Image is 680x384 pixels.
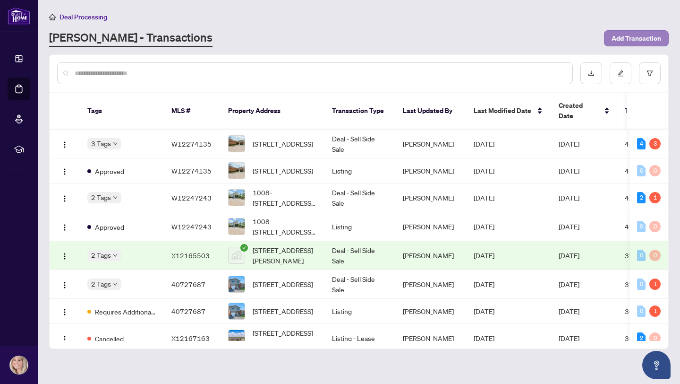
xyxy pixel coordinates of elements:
span: [STREET_ADDRESS] [253,279,313,289]
span: [DATE] [474,307,494,315]
td: Deal - Sell Side Sale [324,241,395,270]
img: thumbnail-img [229,303,245,319]
td: Deal - Sell Side Sale [324,270,395,299]
span: down [113,141,118,146]
span: Requires Additional Docs [95,306,156,317]
td: Listing [324,299,395,324]
span: [DATE] [474,280,494,288]
div: 0 [649,250,661,261]
th: MLS # [164,93,221,130]
img: Logo [61,281,68,289]
td: [PERSON_NAME] [395,158,466,183]
span: Last Modified Date [474,105,531,116]
img: Logo [61,224,68,231]
span: 2 Tags [91,192,111,203]
span: 2 Tags [91,279,111,289]
div: 1 [649,279,661,290]
td: [PERSON_NAME] [395,270,466,299]
span: Add Transaction [612,31,661,46]
span: [DATE] [474,140,494,148]
span: check-circle [240,244,248,252]
td: [PERSON_NAME] [395,299,466,324]
img: thumbnail-img [229,190,245,206]
img: thumbnail-img [229,163,245,179]
span: down [113,282,118,287]
span: [DATE] [559,251,579,260]
span: Approved [95,222,124,232]
span: [STREET_ADDRESS][PERSON_NAME] [253,328,317,349]
span: [DATE] [559,334,579,342]
td: Deal - Sell Side Sale [324,130,395,158]
img: Logo [61,308,68,316]
div: 4 [637,138,646,149]
span: [DATE] [559,280,579,288]
button: filter [639,62,661,84]
th: Last Modified Date [466,93,551,130]
span: W12274135 [171,166,212,175]
img: thumbnail-img [229,218,245,235]
img: Logo [61,168,68,175]
td: Listing [324,158,395,183]
span: filter [646,70,653,77]
img: Logo [61,141,68,148]
div: 0 [649,332,661,344]
span: download [588,70,595,77]
span: down [113,195,118,200]
td: [PERSON_NAME] [395,324,466,353]
span: W12247243 [171,193,212,202]
button: Logo [57,163,72,178]
th: Property Address [221,93,324,130]
img: thumbnail-img [229,136,245,152]
span: 40727687 [171,280,205,288]
img: Logo [61,195,68,202]
button: Logo [57,219,72,234]
button: download [580,62,602,84]
span: [STREET_ADDRESS] [253,306,313,316]
span: [DATE] [559,307,579,315]
div: 0 [637,279,646,290]
span: [DATE] [559,166,579,175]
div: 0 [637,305,646,317]
button: Logo [57,136,72,151]
span: 2 Tags [91,250,111,261]
span: [DATE] [474,251,494,260]
span: edit [617,70,624,77]
span: [STREET_ADDRESS][PERSON_NAME] [253,245,317,266]
span: [DATE] [474,193,494,202]
img: Logo [61,253,68,260]
button: Open asap [642,351,671,379]
button: Logo [57,248,72,263]
th: Transaction Type [324,93,395,130]
div: 1 [649,192,661,203]
div: 0 [637,221,646,232]
span: [STREET_ADDRESS] [253,166,313,176]
button: Logo [57,190,72,205]
div: 0 [637,250,646,261]
a: [PERSON_NAME] - Transactions [49,30,212,47]
span: home [49,14,56,20]
button: Logo [57,277,72,292]
span: 1008-[STREET_ADDRESS][PERSON_NAME] [253,187,317,208]
td: Listing [324,212,395,241]
span: [DATE] [474,334,494,342]
button: Logo [57,304,72,319]
span: [DATE] [559,193,579,202]
td: Deal - Sell Side Sale [324,183,395,212]
td: [PERSON_NAME] [395,241,466,270]
span: [STREET_ADDRESS] [253,139,313,149]
span: W12247243 [171,222,212,231]
button: edit [610,62,631,84]
div: 3 [649,138,661,149]
button: Add Transaction [604,30,669,46]
span: W12274135 [171,140,212,148]
div: 1 [649,305,661,317]
img: thumbnail-img [229,330,245,346]
div: 2 [637,192,646,203]
span: 40727687 [171,307,205,315]
div: 2 [637,332,646,344]
span: [DATE] [559,222,579,231]
span: down [113,253,118,258]
img: thumbnail-img [229,276,245,292]
td: [PERSON_NAME] [395,183,466,212]
th: Last Updated By [395,93,466,130]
